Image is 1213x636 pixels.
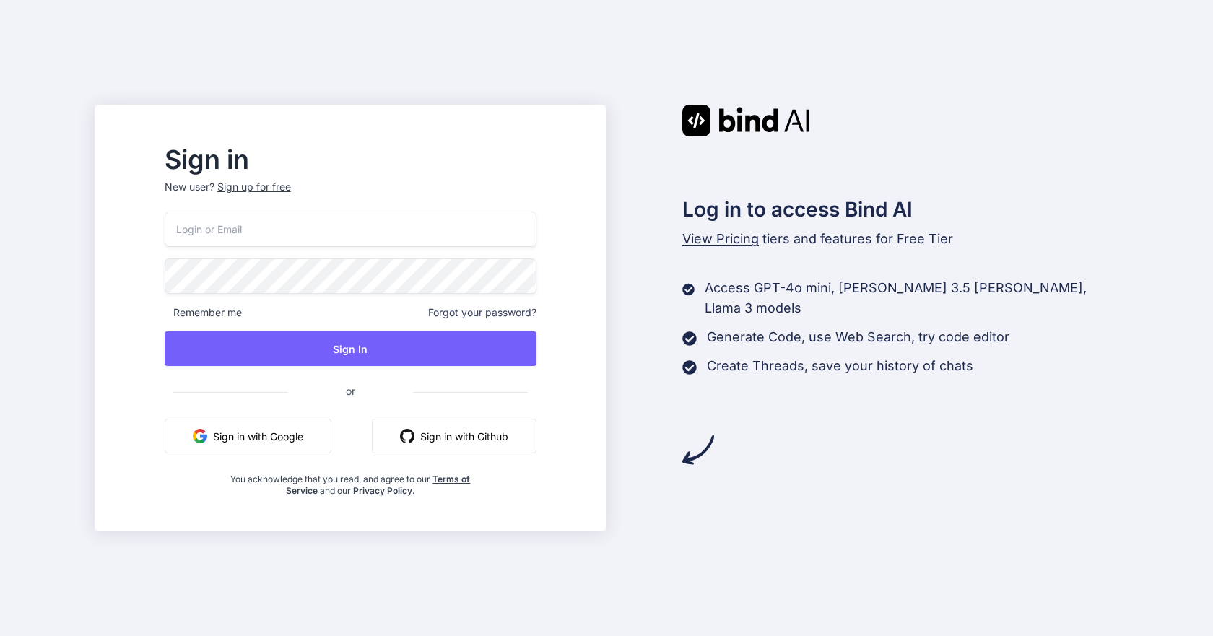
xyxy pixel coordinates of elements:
span: Forgot your password? [428,305,536,320]
input: Login or Email [165,212,536,247]
div: You acknowledge that you read, and agree to our and our [227,465,475,497]
div: Sign up for free [217,180,291,194]
h2: Log in to access Bind AI [682,194,1118,225]
button: Sign in with Google [165,419,331,453]
a: Terms of Service [286,474,471,496]
img: github [400,429,414,443]
span: or [288,373,413,409]
h2: Sign in [165,148,536,171]
img: google [193,429,207,443]
img: Bind AI logo [682,105,809,136]
button: Sign In [165,331,536,366]
p: Access GPT-4o mini, [PERSON_NAME] 3.5 [PERSON_NAME], Llama 3 models [705,278,1118,318]
p: tiers and features for Free Tier [682,229,1118,249]
span: View Pricing [682,231,759,246]
p: Generate Code, use Web Search, try code editor [707,327,1009,347]
button: Sign in with Github [372,419,536,453]
img: arrow [682,434,714,466]
p: Create Threads, save your history of chats [707,356,973,376]
a: Privacy Policy. [353,485,415,496]
p: New user? [165,180,536,212]
span: Remember me [165,305,242,320]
